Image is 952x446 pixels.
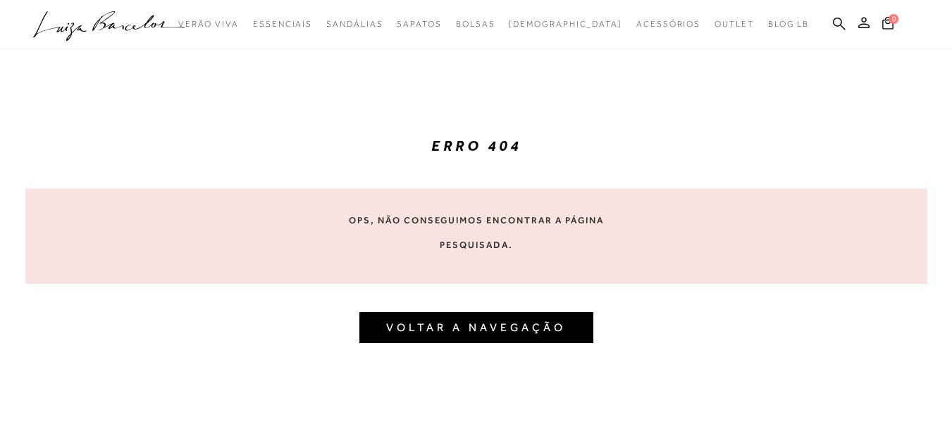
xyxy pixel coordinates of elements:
span: Essenciais [253,19,312,29]
button: 0 [878,16,898,35]
span: Outlet [715,19,754,29]
a: noSubCategoriesText [326,11,383,37]
a: noSubCategoriesText [715,11,754,37]
a: noSubCategoriesText [178,11,239,37]
span: Acessórios [636,19,700,29]
a: noSubCategoriesText [509,11,622,37]
span: Sandálias [326,19,383,29]
a: noSubCategoriesText [253,11,312,37]
span: Sapatos [397,19,441,29]
a: BLOG LB [768,11,809,37]
strong: ERRO 404 [431,137,521,154]
a: noSubCategoriesText [397,11,441,37]
span: BLOG LB [768,19,809,29]
span: Bolsas [456,19,495,29]
p: Ops, não conseguimos encontrar a página pesquisada. [341,208,612,257]
a: noSubCategoriesText [636,11,700,37]
span: Verão Viva [178,19,239,29]
a: VOLTAR A NAVEGAÇÃO [386,321,566,334]
a: noSubCategoriesText [456,11,495,37]
span: 0 [889,14,898,24]
button: VOLTAR A NAVEGAÇÃO [359,312,593,343]
span: [DEMOGRAPHIC_DATA] [509,19,622,29]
